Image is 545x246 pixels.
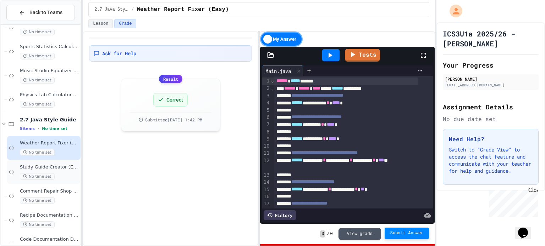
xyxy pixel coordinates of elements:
[385,228,429,239] button: Submit Answer
[262,193,271,200] div: 16
[486,187,538,217] iframe: chat widget
[20,221,55,228] span: No time set
[20,197,55,204] span: No time set
[88,19,113,28] button: Lesson
[443,29,539,48] h1: ICS3U1a 2025/26 - [PERSON_NAME]
[262,186,271,194] div: 15
[262,92,271,100] div: 3
[20,188,79,194] span: Comment Repair Shop (Medium)
[20,53,55,59] span: No time set
[330,231,333,237] span: 0
[262,114,271,121] div: 6
[137,5,229,14] span: Weather Report Fixer (Easy)
[262,172,271,179] div: 13
[3,3,49,45] div: Chat with us now!Close
[449,146,533,175] p: Switch to "Grade View" to access the chat feature and communicate with your teacher for help and ...
[20,236,79,242] span: Code Documentation Detective (Hard)
[515,218,538,239] iframe: chat widget
[20,126,35,131] span: 5 items
[327,231,329,237] span: /
[20,68,79,74] span: Music Studio Equalizer (Hard)
[38,126,39,131] span: •
[262,78,271,85] div: 1
[262,65,303,76] div: Main.java
[262,107,271,114] div: 5
[166,96,183,103] span: Correct
[102,50,136,57] span: Ask for Help
[264,210,296,220] div: History
[443,115,539,123] div: No due date set
[29,9,62,16] span: Back to Teams
[271,85,274,91] span: Fold line
[449,135,533,143] h3: Need Help?
[20,44,79,50] span: Sports Statistics Calculator (Medium)
[262,179,271,186] div: 14
[262,208,271,223] div: 18
[443,60,539,70] h2: Your Progress
[20,173,55,180] span: No time set
[338,228,381,240] button: View grade
[262,150,271,157] div: 11
[42,126,67,131] span: No time set
[445,76,536,82] div: [PERSON_NAME]
[20,164,79,170] span: Study Guide Creator (Easy)
[442,3,464,19] div: My Account
[445,82,536,88] div: [EMAIL_ADDRESS][DOMAIN_NAME]
[262,200,271,208] div: 17
[20,149,55,156] span: No time set
[262,143,271,150] div: 10
[20,101,55,108] span: No time set
[262,85,271,92] div: 2
[262,157,271,172] div: 12
[271,78,274,84] span: Fold line
[20,140,79,146] span: Weather Report Fixer (Easy)
[262,99,271,107] div: 4
[320,230,325,238] span: 0
[20,29,55,35] span: No time set
[114,19,136,28] button: Grade
[345,49,380,62] a: Tests
[20,212,79,218] span: Recipe Documentation Helper (Medium)
[131,7,134,12] span: /
[20,116,79,123] span: 2.7 Java Style Guide
[94,7,128,12] span: 2.7 Java Style Guide
[262,136,271,143] div: 9
[262,121,271,128] div: 7
[145,117,202,122] span: Submitted [DATE] 1:42 PM
[6,5,75,20] button: Back to Teams
[20,77,55,84] span: No time set
[443,102,539,112] h2: Assignment Details
[262,67,294,75] div: Main.java
[262,128,271,136] div: 8
[20,92,79,98] span: Physics Lab Calculator (Hard)
[159,75,182,83] div: Result
[390,230,424,236] span: Submit Answer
